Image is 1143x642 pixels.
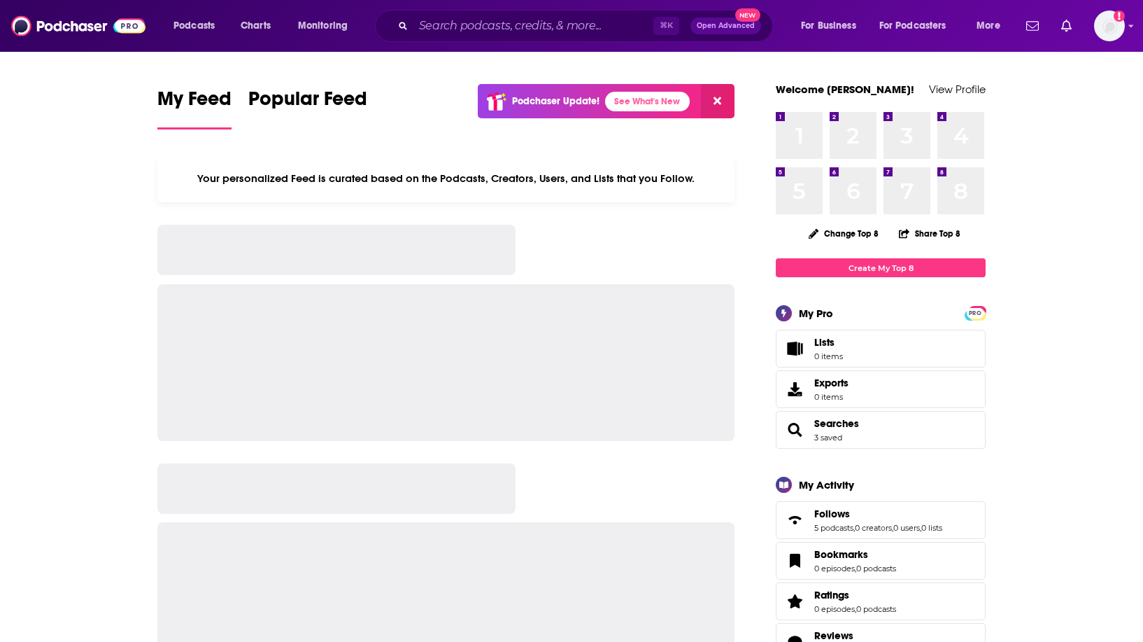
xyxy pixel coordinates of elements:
span: Follows [814,508,850,520]
span: For Podcasters [879,16,946,36]
button: Open AdvancedNew [690,18,761,34]
button: open menu [870,15,967,37]
a: 0 users [893,523,920,533]
span: For Business [801,16,856,36]
a: Create My Top 8 [776,258,986,277]
p: Podchaser Update! [512,95,599,107]
a: 0 lists [921,523,942,533]
span: , [855,564,856,573]
img: Podchaser - Follow, Share and Rate Podcasts [11,13,145,39]
button: Show profile menu [1094,11,1125,41]
a: 0 creators [855,523,892,533]
button: open menu [967,15,1018,37]
a: Show notifications dropdown [1056,14,1077,38]
a: See What's New [605,92,690,111]
span: , [853,523,855,533]
button: open menu [288,15,366,37]
div: My Pro [799,307,833,320]
span: , [892,523,893,533]
a: Lists [776,330,986,368]
a: 0 podcasts [856,604,896,614]
a: 0 episodes [814,564,855,573]
span: Lists [814,336,843,349]
a: Exports [776,370,986,408]
span: Popular Feed [248,87,367,119]
span: Ratings [814,589,849,601]
span: Exports [781,379,809,399]
a: Welcome [PERSON_NAME]! [776,83,914,96]
span: Follows [776,501,986,539]
span: Bookmarks [776,542,986,580]
span: , [920,523,921,533]
span: Lists [781,339,809,358]
input: Search podcasts, credits, & more... [413,15,653,37]
a: View Profile [929,83,986,96]
button: Change Top 8 [800,225,887,242]
a: Searches [781,420,809,440]
a: Follows [781,510,809,530]
a: Reviews [814,629,896,642]
span: 0 items [814,392,849,402]
button: open menu [791,15,874,37]
div: My Activity [799,478,854,491]
span: 0 items [814,351,843,361]
span: ⌘ K [653,17,679,35]
div: Your personalized Feed is curated based on the Podcasts, Creators, Users, and Lists that you Follow. [157,155,734,202]
a: 5 podcasts [814,523,853,533]
a: Bookmarks [814,548,896,561]
span: More [977,16,1000,36]
a: Ratings [781,592,809,611]
a: Show notifications dropdown [1021,14,1044,38]
a: Charts [232,15,279,37]
span: Podcasts [173,16,215,36]
a: 0 podcasts [856,564,896,573]
a: 0 episodes [814,604,855,614]
span: Monitoring [298,16,348,36]
img: User Profile [1094,11,1125,41]
a: Follows [814,508,942,520]
span: New [735,8,760,22]
span: Open Advanced [697,22,755,29]
div: Search podcasts, credits, & more... [388,10,786,42]
span: My Feed [157,87,232,119]
a: 3 saved [814,433,842,442]
a: Bookmarks [781,551,809,571]
span: Reviews [814,629,853,642]
span: PRO [967,308,984,319]
span: Ratings [776,582,986,620]
svg: Add a profile image [1114,11,1125,22]
a: Searches [814,417,859,430]
a: PRO [967,307,984,318]
span: Exports [814,377,849,389]
span: , [855,604,856,614]
a: Popular Feed [248,87,367,130]
button: open menu [164,15,233,37]
span: Lists [814,336,835,349]
span: Logged in as sarahhallprinc [1094,11,1125,41]
span: Charts [241,16,271,36]
span: Searches [776,411,986,449]
span: Bookmarks [814,548,868,561]
a: My Feed [157,87,232,130]
button: Share Top 8 [898,220,961,247]
a: Ratings [814,589,896,601]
